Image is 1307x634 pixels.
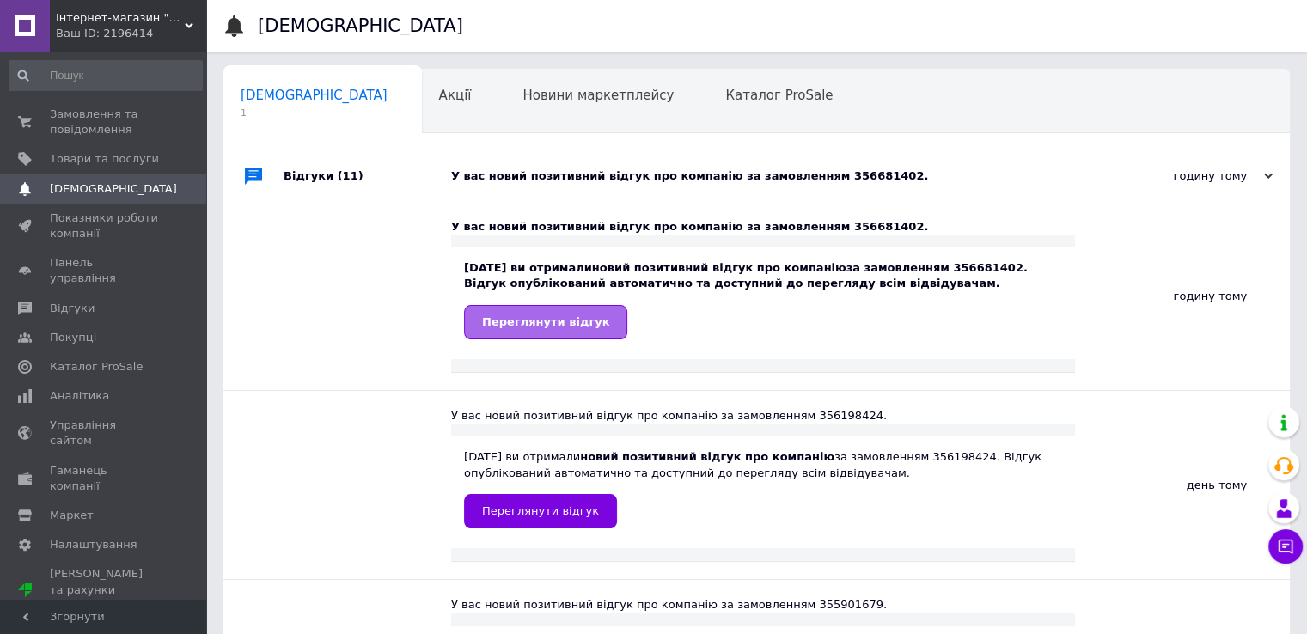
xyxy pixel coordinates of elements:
[1075,391,1290,579] div: день тому
[451,408,1075,424] div: У вас новий позитивний відгук про компанію за замовленням 356198424.
[1101,168,1273,184] div: годину тому
[464,494,617,528] a: Переглянути відгук
[50,359,143,375] span: Каталог ProSale
[241,88,388,103] span: [DEMOGRAPHIC_DATA]
[50,537,137,552] span: Налаштування
[464,260,1062,338] div: [DATE] ви отримали за замовленням 356681402. Відгук опублікований автоматично та доступний до пер...
[50,107,159,137] span: Замовлення та повідомлення
[1075,202,1290,390] div: годину тому
[284,150,451,202] div: Відгуки
[50,463,159,494] span: Гаманець компанії
[725,88,833,103] span: Каталог ProSale
[451,597,1075,613] div: У вас новий позитивний відгук про компанію за замовленням 355901679.
[50,330,96,345] span: Покупці
[580,450,834,463] b: новий позитивний відгук про компанію
[464,305,627,339] a: Переглянути відгук
[1268,529,1303,564] button: Чат з покупцем
[439,88,472,103] span: Акції
[522,88,674,103] span: Новини маркетплейсу
[56,10,185,26] span: Інтернет-магазин "Asti"
[50,508,94,523] span: Маркет
[50,566,159,613] span: [PERSON_NAME] та рахунки
[50,151,159,167] span: Товари та послуги
[50,301,95,316] span: Відгуки
[50,598,159,613] div: Prom топ
[50,255,159,286] span: Панель управління
[258,15,463,36] h1: [DEMOGRAPHIC_DATA]
[9,60,203,91] input: Пошук
[451,219,1075,235] div: У вас новий позитивний відгук про компанію за замовленням 356681402.
[241,107,388,119] span: 1
[451,168,1101,184] div: У вас новий позитивний відгук про компанію за замовленням 356681402.
[50,418,159,448] span: Управління сайтом
[50,210,159,241] span: Показники роботи компанії
[338,169,363,182] span: (11)
[56,26,206,41] div: Ваш ID: 2196414
[482,504,599,517] span: Переглянути відгук
[592,261,846,274] b: новий позитивний відгук про компанію
[50,181,177,197] span: [DEMOGRAPHIC_DATA]
[464,449,1062,527] div: [DATE] ви отримали за замовленням 356198424. Відгук опублікований автоматично та доступний до пер...
[482,315,609,328] span: Переглянути відгук
[50,388,109,404] span: Аналітика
